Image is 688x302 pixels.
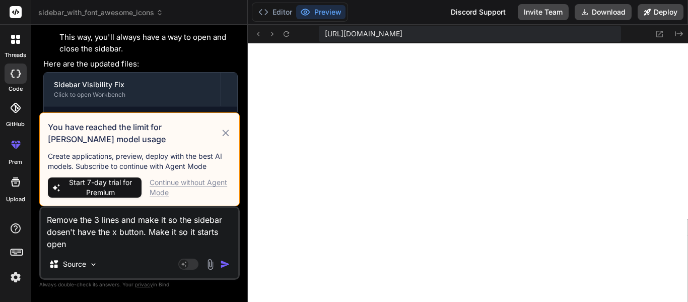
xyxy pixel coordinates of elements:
p: Create applications, preview, deploy with the best AI models. Subscribe to continue with Agent Mode [48,151,231,171]
textarea: Remove the 3 lines and make it so the sidebar dosen't have the x button. Make it so it starts open [41,208,238,250]
img: icon [220,259,230,269]
h3: You have reached the limit for [PERSON_NAME] model usage [48,121,220,145]
span: Start 7-day trial for Premium [63,177,137,198]
img: attachment [204,259,216,270]
button: Download [575,4,632,20]
span: privacy [135,281,153,287]
img: Pick Models [89,260,98,269]
label: Upload [6,195,25,204]
div: Discord Support [445,4,512,20]
label: code [9,85,23,93]
button: Invite Team [518,4,569,20]
iframe: Preview [248,43,688,302]
p: Here are the updated files: [43,58,238,70]
div: Continue without Agent Mode [150,177,231,198]
label: GitHub [6,120,25,129]
div: Sidebar Visibility Fix [54,80,211,90]
span: sidebar_with_font_awesome_icons [38,8,163,18]
p: Always double-check its answers. Your in Bind [39,280,240,289]
button: Deploy [638,4,683,20]
img: settings [7,269,24,286]
button: Editor [254,5,296,19]
label: threads [5,51,26,59]
div: Click to open Workbench [54,91,211,99]
p: Source [63,259,86,269]
label: prem [9,158,22,166]
span: [URL][DOMAIN_NAME] [325,29,402,39]
button: Sidebar Visibility FixClick to open Workbench [44,73,221,106]
button: Preview [296,5,346,19]
button: Start 7-day trial for Premium [48,177,142,198]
